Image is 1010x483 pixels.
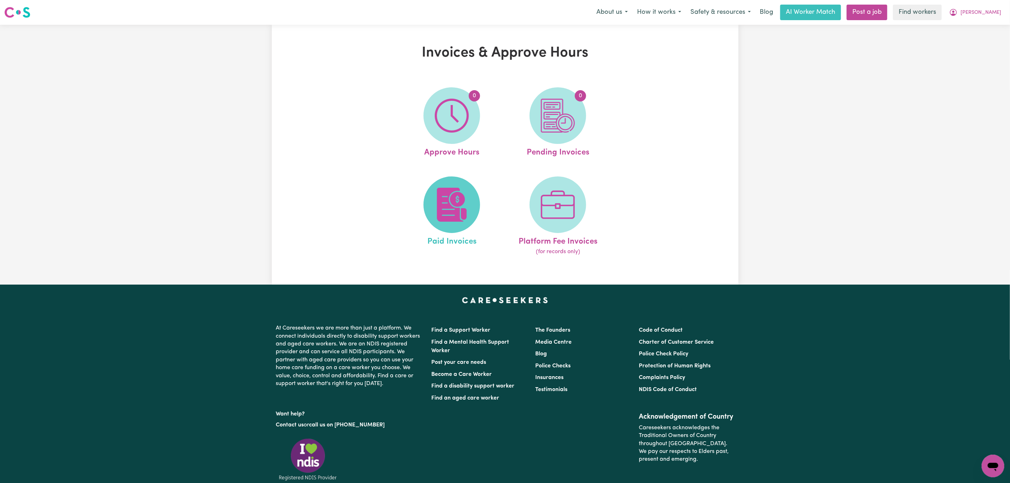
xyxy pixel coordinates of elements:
a: NDIS Code of Conduct [639,387,697,392]
a: AI Worker Match [780,5,841,20]
p: Careseekers acknowledges the Traditional Owners of Country throughout [GEOGRAPHIC_DATA]. We pay o... [639,421,734,466]
img: Registered NDIS provider [276,437,340,482]
button: Safety & resources [686,5,755,20]
p: Want help? [276,407,423,418]
a: Insurances [535,375,564,380]
a: call us on [PHONE_NUMBER] [309,422,385,428]
a: Find an aged care worker [432,395,500,401]
button: How it works [632,5,686,20]
p: or [276,418,423,432]
span: Approve Hours [424,144,479,159]
p: At Careseekers we are more than just a platform. We connect individuals directly to disability su... [276,321,423,390]
a: Police Check Policy [639,351,688,357]
a: Post a job [847,5,887,20]
span: [PERSON_NAME] [961,9,1001,17]
a: Media Centre [535,339,572,345]
span: Paid Invoices [427,233,477,248]
button: About us [592,5,632,20]
span: 0 [469,90,480,101]
h1: Invoices & Approve Hours [354,45,656,62]
a: Contact us [276,422,304,428]
a: Paid Invoices [401,176,503,256]
a: Code of Conduct [639,327,683,333]
a: Pending Invoices [507,87,609,159]
a: Platform Fee Invoices(for records only) [507,176,609,256]
a: Careseekers logo [4,4,30,21]
a: Charter of Customer Service [639,339,714,345]
a: Post your care needs [432,360,486,365]
a: Protection of Human Rights [639,363,711,369]
a: Blog [535,351,547,357]
a: Become a Care Worker [432,372,492,377]
a: Blog [755,5,777,20]
a: Find a Mental Health Support Worker [432,339,509,354]
iframe: Button to launch messaging window, conversation in progress [982,455,1004,477]
img: Careseekers logo [4,6,30,19]
span: Platform Fee Invoices [519,233,597,248]
span: (for records only) [536,248,580,256]
a: Testimonials [535,387,567,392]
a: Find a Support Worker [432,327,491,333]
a: Careseekers home page [462,297,548,303]
h2: Acknowledgement of Country [639,413,734,421]
a: Approve Hours [401,87,503,159]
a: Find a disability support worker [432,383,515,389]
a: The Founders [535,327,570,333]
span: Pending Invoices [527,144,589,159]
a: Find workers [893,5,942,20]
a: Police Checks [535,363,571,369]
button: My Account [945,5,1006,20]
span: 0 [575,90,586,101]
a: Complaints Policy [639,375,685,380]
